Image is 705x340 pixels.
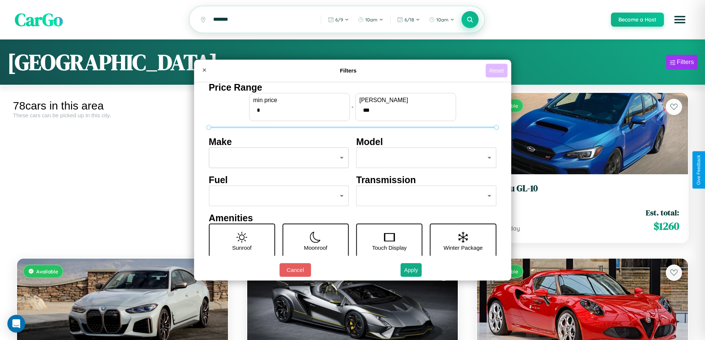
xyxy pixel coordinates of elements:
div: Give Feedback [696,155,701,185]
label: min price [253,97,346,104]
span: 10am [436,17,449,23]
span: CarGo [15,7,63,32]
p: Moonroof [304,243,327,253]
h4: Transmission [356,175,497,185]
button: Filters [666,55,698,70]
p: - [352,102,353,112]
span: 6 / 18 [404,17,414,23]
button: Apply [400,263,422,277]
h3: Subaru GL-10 [486,183,679,194]
p: Touch Display [372,243,406,253]
div: 78 cars in this area [13,100,232,112]
button: Become a Host [611,13,664,27]
button: 10am [425,14,458,26]
p: Winter Package [444,243,483,253]
h4: Amenities [209,213,496,223]
div: These cars can be picked up in this city. [13,112,232,118]
span: Est. total: [646,207,679,218]
span: 6 / 9 [335,17,343,23]
h4: Fuel [209,175,349,185]
span: 10am [365,17,377,23]
button: Cancel [279,263,311,277]
span: $ 1260 [654,219,679,233]
button: Open menu [669,9,690,30]
h1: [GEOGRAPHIC_DATA] [7,47,218,77]
div: Open Intercom Messenger [7,315,25,333]
a: Subaru GL-102019 [486,183,679,201]
button: Reset [486,64,507,77]
button: 6/18 [393,14,424,26]
button: 10am [354,14,387,26]
h4: Model [356,137,497,147]
span: / day [504,225,520,232]
h4: Filters [211,67,486,74]
h4: Make [209,137,349,147]
div: Filters [677,58,694,66]
label: [PERSON_NAME] [359,97,452,104]
p: Sunroof [232,243,252,253]
h4: Price Range [209,82,496,93]
button: 6/9 [324,14,353,26]
span: Available [36,268,58,275]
